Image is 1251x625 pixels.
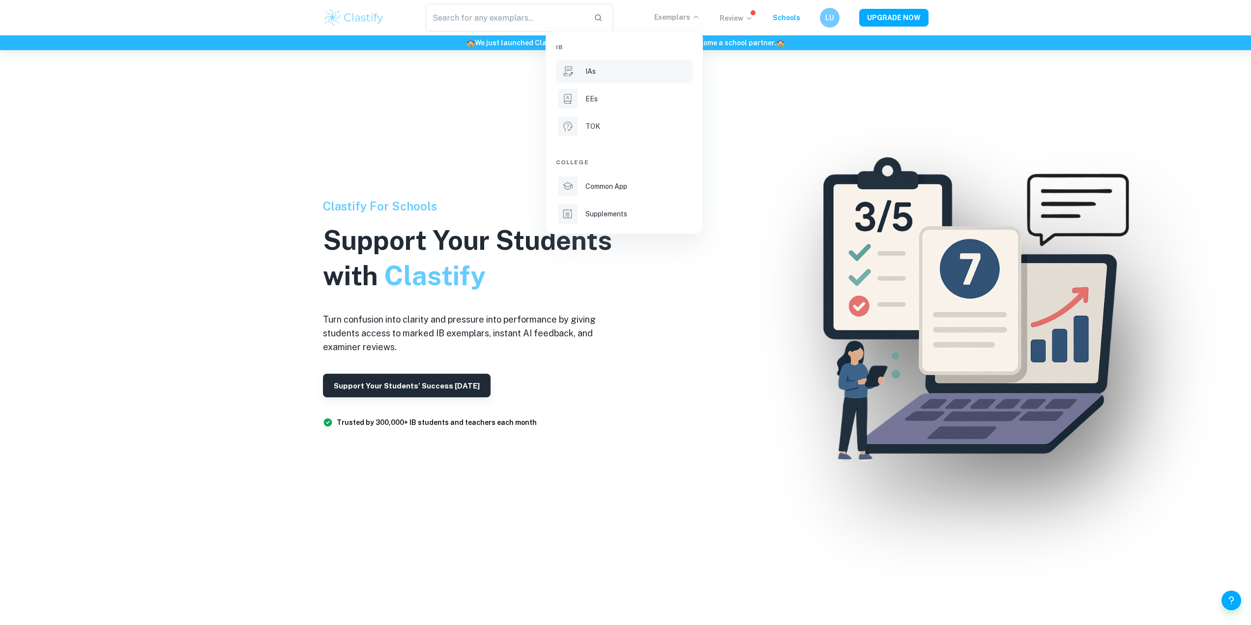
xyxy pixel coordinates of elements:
p: EEs [585,93,598,104]
a: Common App [556,175,693,198]
span: College [556,158,589,167]
p: IAs [585,66,596,77]
p: Supplements [585,208,627,219]
a: TOK [556,115,693,138]
span: IB [556,43,563,52]
a: EEs [556,87,693,111]
p: TOK [585,121,600,132]
p: Common App [585,181,627,192]
a: Supplements [556,202,693,226]
a: IAs [556,60,693,83]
